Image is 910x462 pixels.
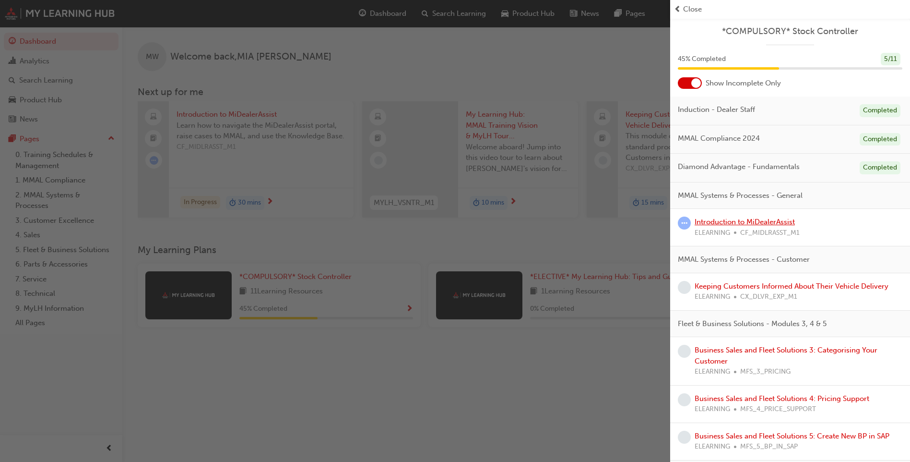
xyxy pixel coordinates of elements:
[695,432,889,440] a: Business Sales and Fleet Solutions 5: Create New BP in SAP
[678,190,803,201] span: MMAL Systems & Processes - General
[695,394,869,403] a: Business Sales and Fleet Solutions 4: Pricing Support
[860,104,900,117] div: Completed
[740,292,797,303] span: CX_DLVR_EXP_M1
[706,78,781,89] span: Show Incomplete Only
[678,26,902,37] a: *COMPULSORY* Stock Controller
[740,441,798,452] span: MFS_5_BP_IN_SAP
[695,404,730,415] span: ELEARNING
[695,282,888,291] a: Keeping Customers Informed About Their Vehicle Delivery
[683,4,702,15] span: Close
[678,254,810,265] span: MMAL Systems & Processes - Customer
[881,53,900,66] div: 5 / 11
[695,366,730,377] span: ELEARNING
[740,366,791,377] span: MFS_3_PRICING
[695,292,730,303] span: ELEARNING
[678,161,800,172] span: Diamond Advantage - Fundamentals
[678,54,726,65] span: 45 % Completed
[678,431,691,444] span: learningRecordVerb_NONE-icon
[860,133,900,146] div: Completed
[740,228,800,239] span: CF_MIDLRASST_M1
[695,441,730,452] span: ELEARNING
[674,4,681,15] span: prev-icon
[678,345,691,358] span: learningRecordVerb_NONE-icon
[678,281,691,294] span: learningRecordVerb_NONE-icon
[678,133,760,144] span: MMAL Compliance 2024
[674,4,906,15] button: prev-iconClose
[860,161,900,174] div: Completed
[695,228,730,239] span: ELEARNING
[695,346,877,365] a: Business Sales and Fleet Solutions 3: Categorising Your Customer
[678,217,691,230] span: learningRecordVerb_ATTEMPT-icon
[678,104,755,115] span: Induction - Dealer Staff
[678,393,691,406] span: learningRecordVerb_NONE-icon
[740,404,816,415] span: MFS_4_PRICE_SUPPORT
[678,318,827,329] span: Fleet & Business Solutions - Modules 3, 4 & 5
[695,218,795,226] a: Introduction to MiDealerAssist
